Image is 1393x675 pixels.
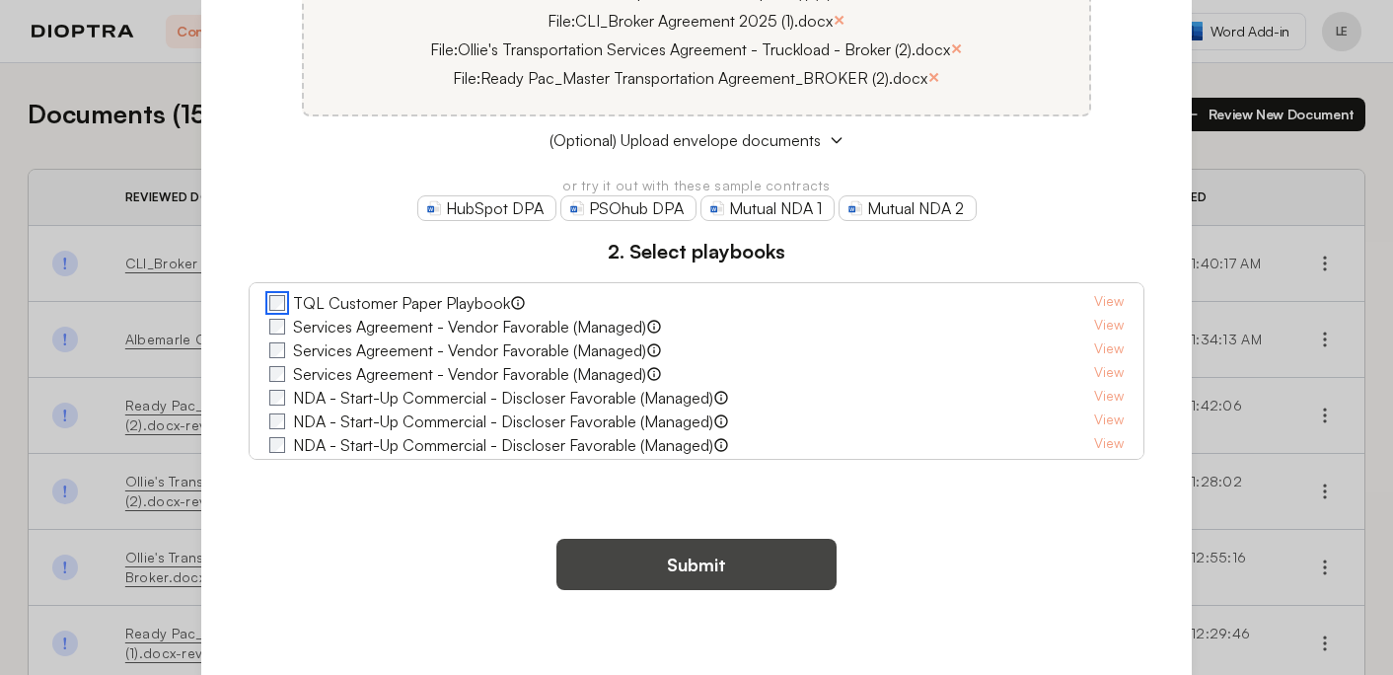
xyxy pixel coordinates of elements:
[293,315,646,338] label: Services Agreement - Vendor Favorable (Managed)
[249,176,1145,195] p: or try it out with these sample contracts
[293,410,713,433] label: NDA - Start-Up Commercial - Discloser Favorable (Managed)
[1094,338,1124,362] a: View
[293,291,510,315] label: TQL Customer Paper Playbook
[293,433,713,457] label: NDA - Start-Up Commercial - Discloser Favorable (Managed)
[560,195,696,221] a: PSOhub DPA
[293,338,646,362] label: Services Agreement - Vendor Favorable (Managed)
[1094,386,1124,410] a: View
[1094,315,1124,338] a: View
[839,195,977,221] a: Mutual NDA 2
[833,6,845,34] button: ×
[927,63,940,91] button: ×
[453,66,927,90] p: File: Ready Pac_Master Transportation Agreement_BROKER (2).docx
[700,195,835,221] a: Mutual NDA 1
[1094,410,1124,433] a: View
[548,9,833,33] p: File: CLI_Broker Agreement 2025 (1).docx
[430,37,950,61] p: File: Ollie's Transportation Services Agreement - Truckload - Broker (2).docx
[1094,362,1124,386] a: View
[556,539,837,590] button: Submit
[1094,291,1124,315] a: View
[249,237,1145,266] h3: 2. Select playbooks
[293,386,713,410] label: NDA - Start-Up Commercial - Discloser Favorable (Managed)
[550,128,821,152] span: (Optional) Upload envelope documents
[1094,433,1124,457] a: View
[293,362,646,386] label: Services Agreement - Vendor Favorable (Managed)
[293,457,537,481] label: BAA - Vendor Favorable (Managed)
[417,195,556,221] a: HubSpot DPA
[249,128,1145,152] button: (Optional) Upload envelope documents
[950,35,963,62] button: ×
[1094,457,1124,481] a: View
